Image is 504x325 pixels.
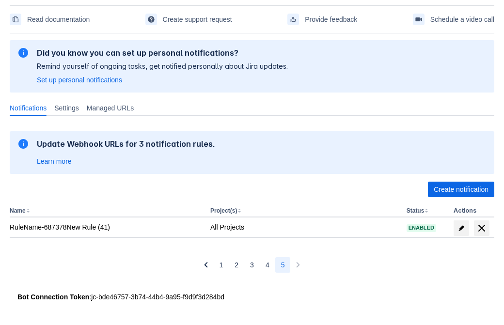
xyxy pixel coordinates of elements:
a: Set up personal notifications [37,75,122,85]
button: Create notification [428,182,494,197]
span: Create notification [434,182,488,197]
nav: Pagination [198,257,306,273]
span: 3 [250,257,254,273]
span: Create support request [163,12,232,27]
button: Page 1 [214,257,229,273]
a: Provide feedback [287,12,357,27]
button: Project(s) [210,207,237,214]
span: videoCall [415,15,423,23]
a: Schedule a video call [413,12,494,27]
h2: Update Webhook URLs for 3 notification rules. [37,139,215,149]
span: 4 [266,257,269,273]
div: RuleName-687378New Rule (41) [10,222,203,232]
p: Remind yourself of ongoing tasks, get notified personally about Jira updates. [37,62,288,71]
span: information [17,47,29,59]
span: documentation [12,15,19,23]
span: Read documentation [27,12,90,27]
span: Provide feedback [305,12,357,27]
button: Page 2 [229,257,244,273]
button: Next [290,257,306,273]
span: Notifications [10,103,47,113]
span: delete [476,222,488,234]
span: feedback [289,15,297,23]
strong: Bot Connection Token [17,293,89,301]
span: 1 [220,257,223,273]
span: 5 [281,257,285,273]
div: All Projects [210,222,399,232]
div: : jc-bde46757-3b74-44b4-9a95-f9d9f3d284bd [17,292,487,302]
span: Schedule a video call [430,12,494,27]
button: Page 5 [275,257,291,273]
span: 2 [235,257,238,273]
th: Actions [450,205,494,217]
span: support [147,15,155,23]
button: Status [407,207,425,214]
span: edit [457,224,465,232]
span: information [17,138,29,150]
button: Name [10,207,26,214]
span: Enabled [407,225,436,231]
a: Learn more [37,156,72,166]
h2: Did you know you can set up personal notifications? [37,48,288,58]
a: Read documentation [10,12,90,27]
button: Page 3 [244,257,260,273]
button: Page 4 [260,257,275,273]
a: Create support request [145,12,232,27]
span: Managed URLs [87,103,134,113]
span: Settings [54,103,79,113]
button: Previous [198,257,214,273]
